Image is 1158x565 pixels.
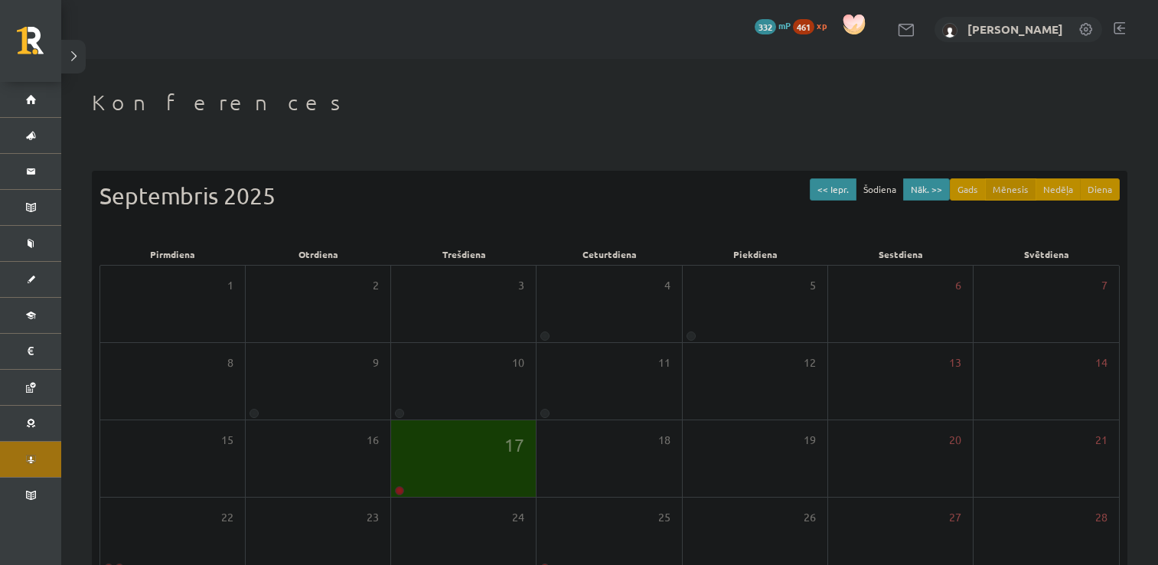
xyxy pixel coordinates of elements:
[755,19,776,34] span: 332
[92,90,1127,116] h1: Konferences
[227,354,233,371] span: 8
[245,243,390,265] div: Otrdiena
[658,354,670,371] span: 11
[804,432,816,449] span: 19
[658,432,670,449] span: 18
[778,19,791,31] span: mP
[1095,509,1107,526] span: 28
[903,178,950,201] button: Nāk. >>
[955,277,961,294] span: 6
[367,509,379,526] span: 23
[793,19,834,31] a: 461 xp
[804,354,816,371] span: 12
[949,354,961,371] span: 13
[367,432,379,449] span: 16
[810,178,856,201] button: << Iepr.
[221,432,233,449] span: 15
[373,354,379,371] span: 9
[537,243,682,265] div: Ceturtdiena
[950,178,986,201] button: Gads
[658,509,670,526] span: 25
[512,354,524,371] span: 10
[504,432,524,458] span: 17
[949,509,961,526] span: 27
[221,509,233,526] span: 22
[1036,178,1081,201] button: Nedēļa
[518,277,524,294] span: 3
[804,509,816,526] span: 26
[793,19,814,34] span: 461
[391,243,537,265] div: Trešdiena
[373,277,379,294] span: 2
[974,243,1120,265] div: Svētdiena
[810,277,816,294] span: 5
[755,19,791,31] a: 332 mP
[942,23,957,38] img: Meldra Mežvagare
[683,243,828,265] div: Piekdiena
[227,277,233,294] span: 1
[828,243,974,265] div: Sestdiena
[949,432,961,449] span: 20
[985,178,1036,201] button: Mēnesis
[967,21,1063,37] a: [PERSON_NAME]
[1080,178,1120,201] button: Diena
[856,178,904,201] button: Šodiena
[817,19,827,31] span: xp
[1095,354,1107,371] span: 14
[512,509,524,526] span: 24
[1095,432,1107,449] span: 21
[99,178,1120,213] div: Septembris 2025
[664,277,670,294] span: 4
[17,27,61,65] a: Rīgas 1. Tālmācības vidusskola
[99,243,245,265] div: Pirmdiena
[1101,277,1107,294] span: 7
